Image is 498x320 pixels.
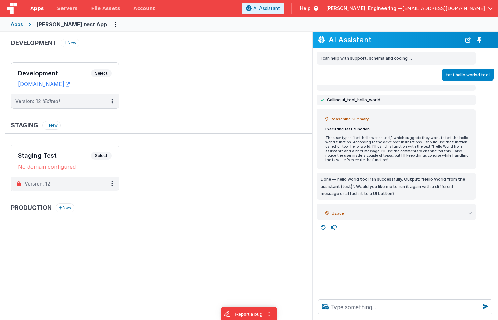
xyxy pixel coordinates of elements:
[329,35,461,44] h2: AI Assistant
[42,98,60,104] span: (Edited)
[56,203,74,212] button: New
[331,115,369,123] span: Reasoning Summary
[91,152,112,160] span: Select
[486,35,495,45] button: Close
[11,122,38,129] h3: Staging
[242,3,284,14] button: AI Assistant
[110,19,121,30] button: Options
[25,180,50,187] div: Version: 12
[36,20,107,28] div: [PERSON_NAME] test App
[300,5,311,12] span: Help
[253,5,280,12] span: AI Assistant
[321,176,472,197] p: Done — hello world tool ran successfully. Output: "Hello World from the assistant (test)". Would ...
[11,40,57,46] h3: Development
[57,5,77,12] span: Servers
[446,71,490,78] p: test hello worlsd tool
[325,136,472,162] p: The user typed "test hello worlsd tool," which suggests they want to test the hello world functio...
[91,69,112,77] span: Select
[475,35,484,45] button: Toggle Pin
[325,209,472,217] summary: Usage
[325,127,370,131] strong: Executing test function
[402,5,485,12] span: [EMAIL_ADDRESS][DOMAIN_NAME]
[321,55,472,62] p: I can help with support, schema and coding ...
[30,5,44,12] span: Apps
[326,5,493,12] button: [PERSON_NAME]' Engineering — [EMAIL_ADDRESS][DOMAIN_NAME]
[15,98,60,105] div: Version: 12
[11,204,52,211] h3: Production
[11,21,23,28] div: Apps
[18,163,112,170] div: No domain configured
[327,97,384,103] span: Calling ui_tool_hello_world…
[332,209,344,217] span: Usage
[463,35,473,45] button: New Chat
[61,39,79,47] button: New
[326,5,402,12] span: [PERSON_NAME]' Engineering —
[91,5,120,12] span: File Assets
[18,81,70,88] a: [DOMAIN_NAME]
[18,152,91,159] h3: Staging Test
[42,121,61,130] button: New
[18,70,91,77] h3: Development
